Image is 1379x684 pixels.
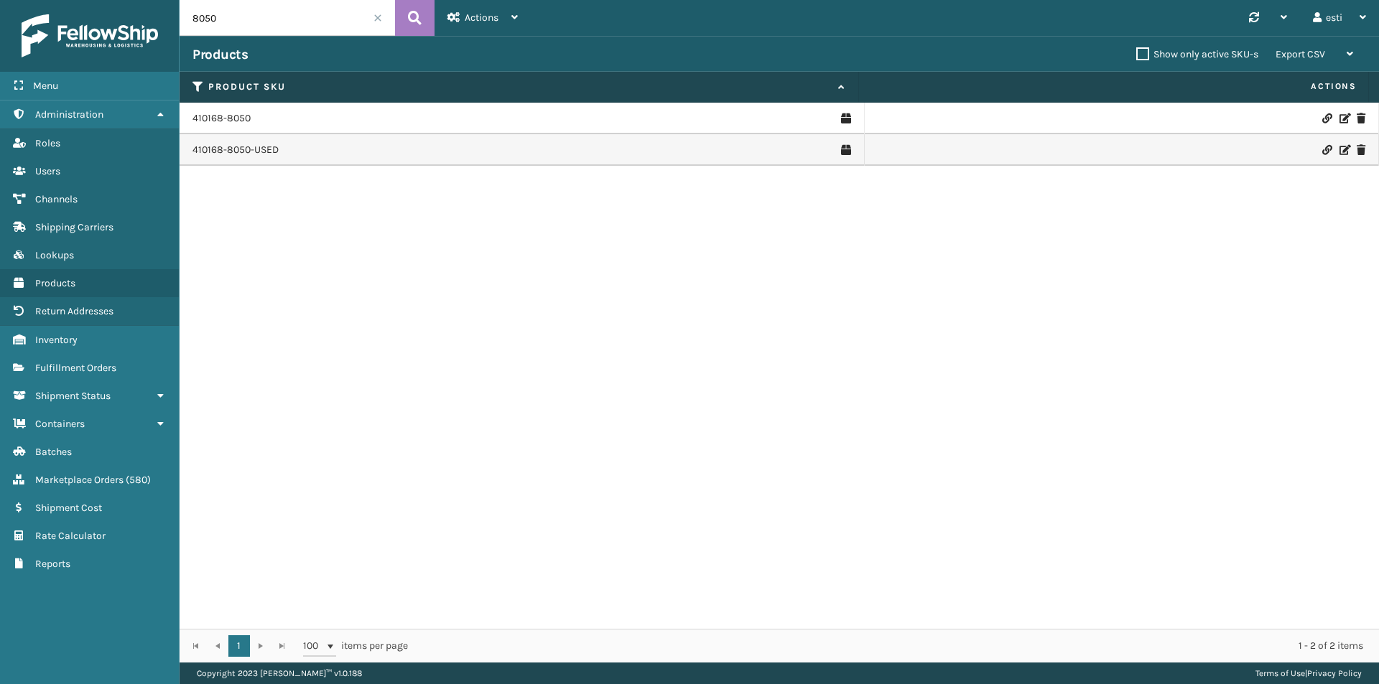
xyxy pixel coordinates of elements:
[35,474,124,486] span: Marketplace Orders
[35,446,72,458] span: Batches
[192,46,248,63] h3: Products
[35,418,85,430] span: Containers
[35,390,111,402] span: Shipment Status
[35,137,60,149] span: Roles
[208,80,831,93] label: Product SKU
[35,165,60,177] span: Users
[1322,113,1331,123] i: Link Product
[1255,662,1362,684] div: |
[1307,668,1362,678] a: Privacy Policy
[35,558,70,570] span: Reports
[197,662,362,684] p: Copyright 2023 [PERSON_NAME]™ v 1.0.188
[1357,145,1365,155] i: Delete
[863,75,1365,98] span: Actions
[126,474,151,486] span: ( 580 )
[303,635,408,657] span: items per page
[35,530,106,542] span: Rate Calculator
[22,14,158,57] img: logo
[35,193,78,205] span: Channels
[1339,113,1348,123] i: Edit
[1276,48,1325,60] span: Export CSV
[1255,668,1305,678] a: Terms of Use
[1357,113,1365,123] i: Delete
[428,639,1363,653] div: 1 - 2 of 2 items
[33,80,58,92] span: Menu
[228,635,250,657] a: 1
[35,362,116,374] span: Fulfillment Orders
[35,277,75,289] span: Products
[35,305,113,317] span: Return Addresses
[1136,48,1258,60] label: Show only active SKU-s
[192,143,279,157] a: 410168-8050-USED
[35,108,103,121] span: Administration
[192,111,251,126] a: 410168-8050
[35,221,113,233] span: Shipping Carriers
[35,502,102,514] span: Shipment Cost
[35,334,78,346] span: Inventory
[35,249,74,261] span: Lookups
[303,639,325,653] span: 100
[1339,145,1348,155] i: Edit
[1322,145,1331,155] i: Link Product
[465,11,498,24] span: Actions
